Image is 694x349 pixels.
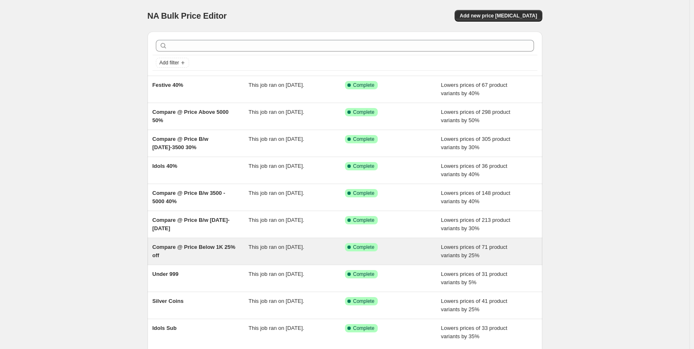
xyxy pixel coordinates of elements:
span: Complete [353,109,374,116]
span: Lowers prices of 305 product variants by 30% [441,136,510,150]
span: Add filter [160,59,179,66]
span: Complete [353,325,374,332]
span: This job ran on [DATE]. [249,163,304,169]
span: Complete [353,217,374,224]
span: This job ran on [DATE]. [249,325,304,331]
span: Lowers prices of 67 product variants by 40% [441,82,507,96]
span: Complete [353,163,374,170]
span: Complete [353,298,374,305]
span: Lowers prices of 71 product variants by 25% [441,244,507,258]
span: Lowers prices of 148 product variants by 40% [441,190,510,204]
span: Complete [353,82,374,88]
span: Complete [353,136,374,143]
span: Compare @ Price Above 5000 50% [153,109,229,123]
span: This job ran on [DATE]. [249,136,304,142]
button: Add new price [MEDICAL_DATA] [455,10,542,22]
span: This job ran on [DATE]. [249,190,304,196]
span: This job ran on [DATE]. [249,82,304,88]
span: This job ran on [DATE]. [249,298,304,304]
span: Silver Coins [153,298,184,304]
span: Compare @ Price B/w [DATE]-[DATE] [153,217,230,231]
span: Idols Sub [153,325,177,331]
span: Festive 40% [153,82,183,88]
span: Complete [353,244,374,251]
span: This job ran on [DATE]. [249,109,304,115]
span: Lowers prices of 298 product variants by 50% [441,109,510,123]
span: Add new price [MEDICAL_DATA] [460,12,537,19]
span: NA Bulk Price Editor [148,11,227,20]
span: Idols 40% [153,163,177,169]
span: Lowers prices of 41 product variants by 25% [441,298,507,312]
button: Add filter [156,58,189,68]
span: Complete [353,271,374,278]
span: This job ran on [DATE]. [249,217,304,223]
span: Complete [353,190,374,197]
span: Compare @ Price B/w 3500 - 5000 40% [153,190,225,204]
span: This job ran on [DATE]. [249,244,304,250]
span: Compare @ Price B/w [DATE]-3500 30% [153,136,209,150]
span: Compare @ Price Below 1K 25% off [153,244,236,258]
span: Lowers prices of 31 product variants by 5% [441,271,507,285]
span: Lowers prices of 36 product variants by 40% [441,163,507,177]
span: Under 999 [153,271,179,277]
span: Lowers prices of 213 product variants by 30% [441,217,510,231]
span: Lowers prices of 33 product variants by 35% [441,325,507,339]
span: This job ran on [DATE]. [249,271,304,277]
